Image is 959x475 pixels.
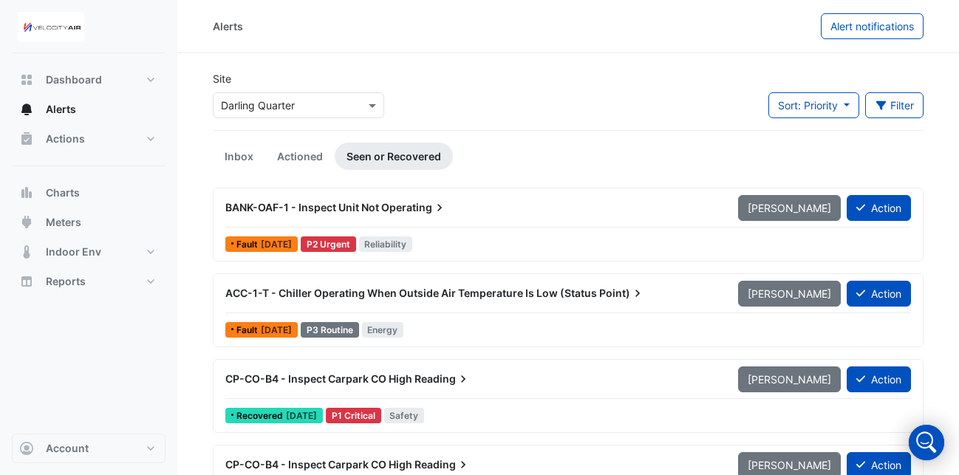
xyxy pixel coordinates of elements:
[19,102,34,117] app-icon: Alerts
[738,195,841,221] button: [PERSON_NAME]
[265,143,335,170] a: Actioned
[19,245,34,259] app-icon: Indoor Env
[213,18,243,34] div: Alerts
[301,322,359,338] div: P3 Routine
[19,72,34,87] app-icon: Dashboard
[12,65,165,95] button: Dashboard
[46,215,81,230] span: Meters
[46,72,102,87] span: Dashboard
[46,102,76,117] span: Alerts
[847,281,911,307] button: Action
[236,411,286,420] span: Recovered
[909,425,944,460] div: Open Intercom Messenger
[46,441,89,456] span: Account
[748,459,831,471] span: [PERSON_NAME]
[301,236,356,252] div: P2 Urgent
[12,178,165,208] button: Charts
[414,457,471,472] span: Reading
[738,366,841,392] button: [PERSON_NAME]
[326,408,381,423] div: P1 Critical
[821,13,924,39] button: Alert notifications
[12,208,165,237] button: Meters
[213,143,265,170] a: Inbox
[12,434,165,463] button: Account
[359,236,413,252] span: Reliability
[12,124,165,154] button: Actions
[778,99,838,112] span: Sort: Priority
[335,143,453,170] a: Seen or Recovered
[748,202,831,214] span: [PERSON_NAME]
[414,372,471,386] span: Reading
[12,237,165,267] button: Indoor Env
[748,373,831,386] span: [PERSON_NAME]
[830,20,914,33] span: Alert notifications
[748,287,831,300] span: [PERSON_NAME]
[225,287,597,299] span: ACC-1-T - Chiller Operating When Outside Air Temperature Is Low (Status
[225,201,379,213] span: BANK-OAF-1 - Inspect Unit Not
[362,322,404,338] span: Energy
[213,71,231,86] label: Site
[261,324,292,335] span: Mon 02-Jun-2025 06:46 AEST
[19,131,34,146] app-icon: Actions
[46,274,86,289] span: Reports
[261,239,292,250] span: Thu 11-Jul-2024 07:01 AEST
[384,408,425,423] span: Safety
[768,92,859,118] button: Sort: Priority
[865,92,924,118] button: Filter
[225,372,412,385] span: CP-CO-B4 - Inspect Carpark CO High
[599,286,645,301] span: Point)
[847,195,911,221] button: Action
[12,95,165,124] button: Alerts
[236,240,261,249] span: Fault
[46,131,85,146] span: Actions
[19,215,34,230] app-icon: Meters
[12,267,165,296] button: Reports
[847,366,911,392] button: Action
[236,326,261,335] span: Fault
[381,200,447,215] span: Operating
[19,185,34,200] app-icon: Charts
[19,274,34,289] app-icon: Reports
[46,245,101,259] span: Indoor Env
[286,410,317,421] span: Fri 27-Jun-2025 04:02 AEST
[46,185,80,200] span: Charts
[738,281,841,307] button: [PERSON_NAME]
[225,458,412,471] span: CP-CO-B4 - Inspect Carpark CO High
[18,12,84,41] img: Company Logo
